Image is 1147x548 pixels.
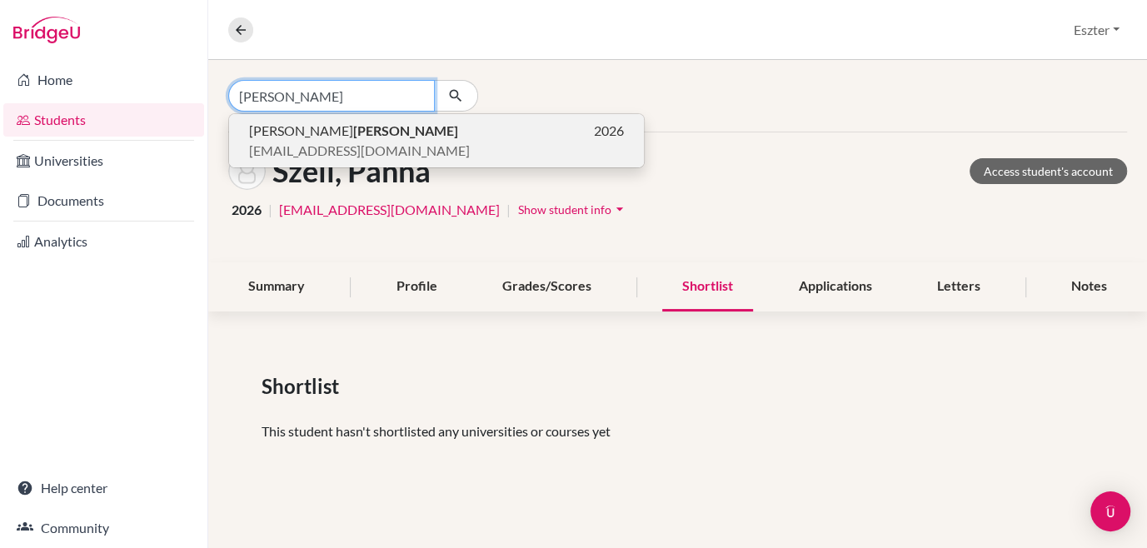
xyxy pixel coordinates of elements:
a: Community [3,511,204,545]
a: Analytics [3,225,204,258]
div: Notes [1051,262,1127,311]
input: Find student by name... [228,80,435,112]
div: Shortlist [662,262,753,311]
div: Grades/Scores [482,262,611,311]
button: [PERSON_NAME][PERSON_NAME]2026[EMAIL_ADDRESS][DOMAIN_NAME] [229,114,644,167]
i: arrow_drop_down [611,201,628,217]
div: Summary [228,262,325,311]
span: | [268,200,272,220]
img: Bridge-U [13,17,80,43]
p: This student hasn't shortlisted any universities or courses yet [262,421,1094,441]
b: [PERSON_NAME] [353,122,458,138]
span: [PERSON_NAME] [249,121,458,141]
span: Show student info [518,202,611,217]
div: Profile [376,262,456,311]
span: | [506,200,511,220]
img: Panna Széll's avatar [228,152,266,190]
div: Letters [917,262,1000,311]
a: Help center [3,471,204,505]
a: Students [3,103,204,137]
span: 2026 [232,200,262,220]
span: [EMAIL_ADDRESS][DOMAIN_NAME] [249,141,470,161]
button: Show student infoarrow_drop_down [517,197,629,222]
a: [EMAIL_ADDRESS][DOMAIN_NAME] [279,200,500,220]
div: Applications [778,262,891,311]
a: Universities [3,144,204,177]
span: 2026 [594,121,624,141]
a: Access student's account [970,158,1127,184]
h1: Széll, Panna [272,153,431,189]
button: Eszter [1066,14,1127,46]
div: Open Intercom Messenger [1090,491,1130,531]
span: Shortlist [262,371,346,401]
a: Documents [3,184,204,217]
a: Home [3,63,204,97]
